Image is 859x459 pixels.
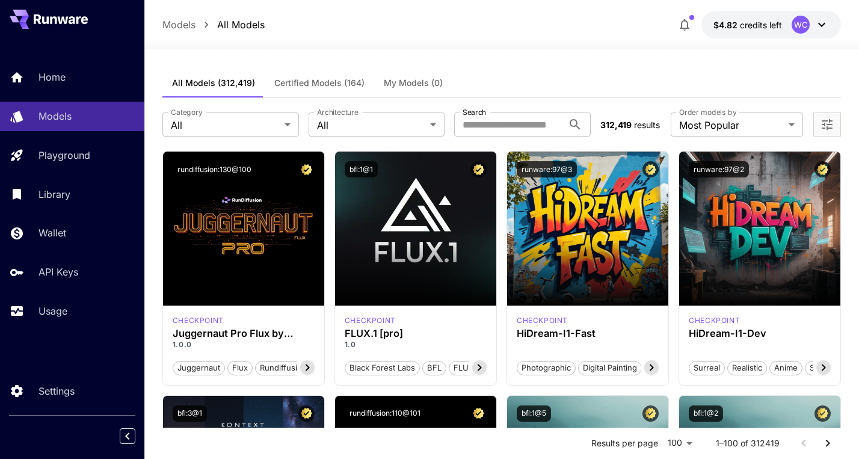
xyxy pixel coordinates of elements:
[120,428,135,444] button: Collapse sidebar
[727,360,767,375] button: Realistic
[227,360,253,375] button: flux
[679,107,736,117] label: Order models by
[689,161,749,177] button: runware:97@2
[173,405,207,422] button: bfl:3@1
[470,161,487,177] button: Certified Model – Vetted for best performance and includes a commercial license.
[173,161,256,177] button: rundiffusion:130@100
[298,405,315,422] button: Certified Model – Vetted for best performance and includes a commercial license.
[228,362,252,374] span: flux
[38,265,78,279] p: API Keys
[129,425,144,447] div: Collapse sidebar
[173,315,224,326] p: checkpoint
[345,405,425,422] button: rundiffusion:110@101
[162,17,196,32] a: Models
[517,315,568,326] p: checkpoint
[805,360,843,375] button: Stylized
[171,107,203,117] label: Category
[689,362,724,374] span: Surreal
[517,161,577,177] button: runware:97@3
[805,362,843,374] span: Stylized
[740,20,782,30] span: credits left
[600,120,632,130] span: 312,419
[689,405,723,422] button: bfl:1@2
[449,360,505,375] button: FLUX.1 [pro]
[38,384,75,398] p: Settings
[345,161,378,177] button: bfl:1@1
[345,362,419,374] span: Black Forest Labs
[345,339,487,350] p: 1.0
[713,20,740,30] span: $4.82
[345,360,420,375] button: Black Forest Labs
[679,118,784,132] span: Most Popular
[634,120,660,130] span: results
[728,362,766,374] span: Realistic
[814,405,831,422] button: Certified Model – Vetted for best performance and includes a commercial license.
[463,107,486,117] label: Search
[255,360,312,375] button: rundiffusion
[449,362,504,374] span: FLUX.1 [pro]
[689,315,740,326] div: HiDream Dev
[38,70,66,84] p: Home
[517,362,575,374] span: Photographic
[689,315,740,326] p: checkpoint
[256,362,311,374] span: rundiffusion
[517,405,551,422] button: bfl:1@5
[317,107,358,117] label: Architecture
[517,360,576,375] button: Photographic
[579,362,641,374] span: Digital Painting
[38,226,66,240] p: Wallet
[173,328,315,339] h3: Juggernaut Pro Flux by RunDiffusion
[816,431,840,455] button: Go to next page
[770,362,802,374] span: Anime
[384,78,443,88] span: My Models (0)
[422,360,446,375] button: BFL
[517,315,568,326] div: HiDream Fast
[274,78,365,88] span: Certified Models (164)
[642,405,659,422] button: Certified Model – Vetted for best performance and includes a commercial license.
[38,304,67,318] p: Usage
[298,161,315,177] button: Certified Model – Vetted for best performance and includes a commercial license.
[820,117,834,132] button: Open more filters
[38,148,90,162] p: Playground
[769,360,802,375] button: Anime
[689,328,831,339] h3: HiDream-I1-Dev
[642,161,659,177] button: Certified Model – Vetted for best performance and includes a commercial license.
[173,315,224,326] div: FLUX.1 D
[345,315,396,326] div: fluxpro
[578,360,642,375] button: Digital Painting
[713,19,782,31] div: $4.82127
[423,362,446,374] span: BFL
[345,315,396,326] p: checkpoint
[345,328,487,339] h3: FLUX.1 [pro]
[173,360,225,375] button: juggernaut
[689,360,725,375] button: Surreal
[171,118,280,132] span: All
[173,362,224,374] span: juggernaut
[38,109,72,123] p: Models
[470,405,487,422] button: Certified Model – Vetted for best performance and includes a commercial license.
[663,434,697,452] div: 100
[814,161,831,177] button: Certified Model – Vetted for best performance and includes a commercial license.
[701,11,841,39] button: $4.82127WC
[38,187,70,202] p: Library
[217,17,265,32] a: All Models
[591,437,658,449] p: Results per page
[716,437,780,449] p: 1–100 of 312419
[173,339,315,350] p: 1.0.0
[162,17,265,32] nav: breadcrumb
[517,328,659,339] h3: HiDream-I1-Fast
[317,118,426,132] span: All
[172,78,255,88] span: All Models (312,419)
[792,16,810,34] div: WC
